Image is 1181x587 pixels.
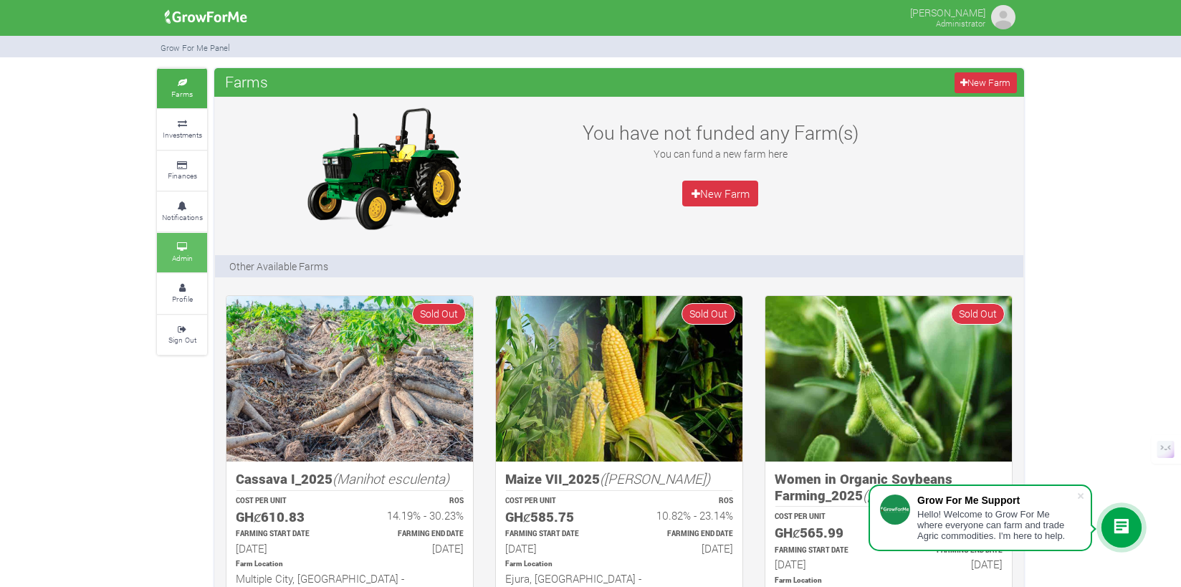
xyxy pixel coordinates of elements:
h3: You have not funded any Farm(s) [565,121,876,144]
h5: Women in Organic Soybeans Farming_2025 [775,471,1003,503]
span: Sold Out [412,303,466,324]
img: growforme image [496,296,742,462]
h6: [DATE] [363,542,464,555]
a: Investments [157,110,207,149]
h5: GHȼ585.75 [505,509,606,525]
h6: 14.19% - 30.23% [363,509,464,522]
img: growforme image [160,3,252,32]
div: Grow For Me Support [917,495,1076,506]
img: growforme image [765,296,1012,462]
p: Estimated Farming End Date [363,529,464,540]
img: growforme image [989,3,1018,32]
p: Estimated Farming Start Date [505,529,606,540]
small: Farms [171,89,193,99]
a: New Farm [682,181,758,206]
a: New Farm [955,72,1017,93]
small: Sign Out [168,335,196,345]
small: Admin [172,253,193,263]
a: Profile [157,274,207,313]
small: Investments [163,130,202,140]
small: Administrator [936,18,985,29]
a: Farms [157,69,207,108]
p: Location of Farm [775,576,1003,586]
p: ROS [363,496,464,507]
span: Sold Out [682,303,735,324]
small: Grow For Me Panel [161,42,230,53]
h5: GHȼ610.83 [236,509,337,525]
p: Location of Farm [236,559,464,570]
p: ROS [632,496,733,507]
h6: [DATE] [775,558,876,571]
p: Estimated Farming Start Date [775,545,876,556]
a: Sign Out [157,315,207,355]
small: Finances [168,171,197,181]
a: Finances [157,151,207,191]
p: You can fund a new farm here [565,146,876,161]
div: Hello! Welcome to Grow For Me where everyone can farm and trade Agric commodities. I'm here to help. [917,509,1076,541]
a: Notifications [157,192,207,232]
a: Admin [157,233,207,272]
small: Notifications [162,212,203,222]
i: (Manihot esculenta) [333,469,449,487]
i: ([MEDICAL_DATA] max) [863,486,1002,504]
i: ([PERSON_NAME]) [600,469,710,487]
h6: [DATE] [505,542,606,555]
img: growforme image [294,104,473,233]
small: Profile [172,294,193,304]
h6: [DATE] [902,558,1003,571]
h6: 10.82% - 23.14% [632,509,733,522]
p: Other Available Farms [229,259,328,274]
p: COST PER UNIT [775,512,876,522]
p: COST PER UNIT [505,496,606,507]
h5: Maize VII_2025 [505,471,733,487]
h5: GHȼ565.99 [775,525,876,541]
img: growforme image [226,296,473,462]
span: Sold Out [951,303,1005,324]
h6: [DATE] [632,542,733,555]
p: COST PER UNIT [236,496,337,507]
p: Location of Farm [505,559,733,570]
h6: [DATE] [236,542,337,555]
span: Farms [221,67,272,96]
p: Estimated Farming Start Date [236,529,337,540]
h5: Cassava I_2025 [236,471,464,487]
p: [PERSON_NAME] [910,3,985,20]
p: Estimated Farming End Date [632,529,733,540]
